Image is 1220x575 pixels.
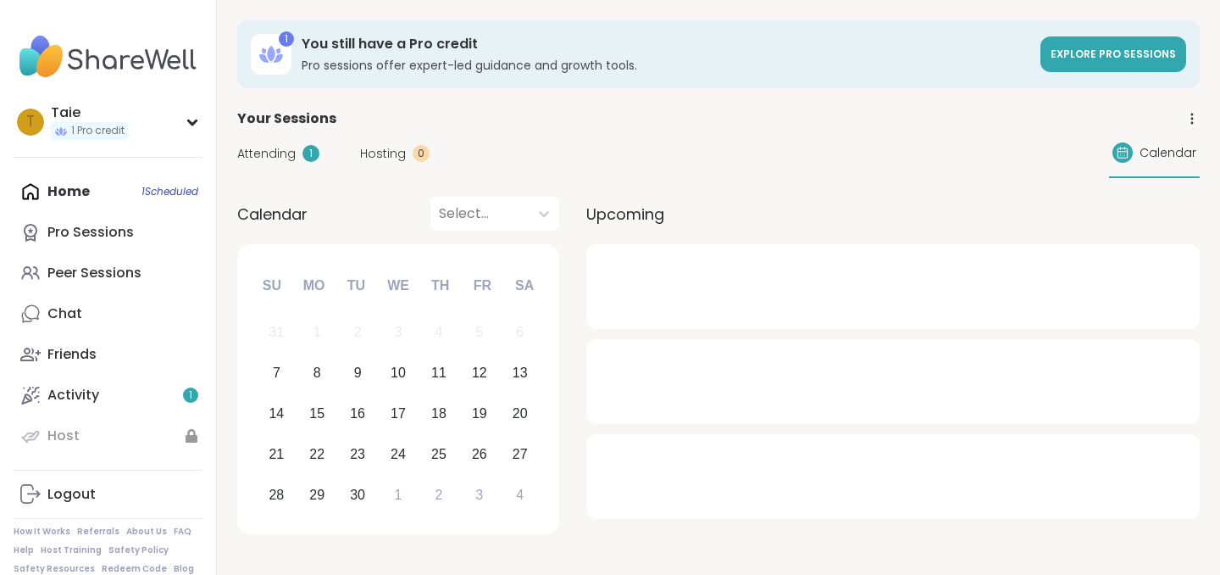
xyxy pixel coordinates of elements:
div: 16 [350,402,365,425]
div: Not available Saturday, September 6th, 2025 [502,315,538,351]
div: Choose Wednesday, September 10th, 2025 [380,355,417,392]
div: 3 [395,321,402,343]
a: About Us [126,526,167,538]
span: Hosting [360,145,406,163]
div: Activity [47,386,99,405]
div: Th [422,267,459,304]
div: 12 [472,361,487,384]
span: 1 [189,388,192,403]
h3: You still have a Pro credit [302,35,1030,53]
a: How It Works [14,526,70,538]
a: Host Training [41,544,102,556]
div: 19 [472,402,487,425]
div: 13 [513,361,528,384]
div: Not available Friday, September 5th, 2025 [461,315,497,351]
div: We [380,267,417,304]
div: Choose Friday, September 26th, 2025 [461,436,497,472]
div: 0 [413,145,430,162]
div: Peer Sessions [47,264,141,282]
div: Choose Sunday, September 7th, 2025 [258,355,295,392]
a: Chat [14,293,202,334]
div: Choose Monday, September 22nd, 2025 [299,436,335,472]
div: 3 [475,483,483,506]
a: Logout [14,474,202,515]
div: Not available Monday, September 1st, 2025 [299,315,335,351]
div: Choose Saturday, September 13th, 2025 [502,355,538,392]
span: Attending [237,145,296,163]
h3: Pro sessions offer expert-led guidance and growth tools. [302,57,1030,74]
div: Chat [47,304,82,323]
span: Upcoming [586,203,664,226]
span: Your Sessions [237,109,336,129]
div: Taie [51,103,128,122]
div: Choose Thursday, September 18th, 2025 [421,396,457,433]
div: Choose Monday, September 29th, 2025 [299,477,335,513]
div: Su [253,267,291,304]
a: FAQ [174,526,191,538]
a: Redeem Code [102,563,167,575]
div: Choose Saturday, October 4th, 2025 [502,477,538,513]
a: Blog [174,563,194,575]
span: 1 Pro credit [71,124,125,138]
div: Choose Monday, September 8th, 2025 [299,355,335,392]
div: 7 [273,361,280,384]
div: 9 [354,361,362,384]
div: 27 [513,443,528,466]
div: Choose Sunday, September 21st, 2025 [258,436,295,472]
div: Choose Wednesday, October 1st, 2025 [380,477,417,513]
div: Choose Sunday, September 14th, 2025 [258,396,295,433]
a: Help [14,544,34,556]
div: month 2025-09 [256,312,540,515]
div: 11 [431,361,446,384]
a: Activity1 [14,375,202,416]
div: 2 [354,321,362,343]
div: 1 [279,31,294,47]
div: 17 [391,402,406,425]
div: 20 [513,402,528,425]
div: 31 [269,321,284,343]
div: Choose Thursday, September 11th, 2025 [421,355,457,392]
div: Choose Friday, September 12th, 2025 [461,355,497,392]
div: Choose Friday, September 19th, 2025 [461,396,497,433]
div: Choose Saturday, September 20th, 2025 [502,396,538,433]
div: Not available Thursday, September 4th, 2025 [421,315,457,351]
div: Logout [47,485,96,504]
div: Friends [47,345,97,364]
span: Explore Pro sessions [1051,47,1176,61]
div: Choose Tuesday, September 23rd, 2025 [340,436,376,472]
span: Calendar [237,203,308,226]
div: Host [47,427,80,445]
div: Choose Tuesday, September 30th, 2025 [340,477,376,513]
div: 1 [395,483,402,506]
div: 21 [269,443,284,466]
div: Choose Wednesday, September 17th, 2025 [380,396,417,433]
div: Choose Thursday, September 25th, 2025 [421,436,457,472]
div: Choose Friday, October 3rd, 2025 [461,477,497,513]
div: Pro Sessions [47,223,134,242]
a: Safety Resources [14,563,95,575]
div: Not available Tuesday, September 2nd, 2025 [340,315,376,351]
span: Calendar [1140,144,1196,162]
div: 5 [475,321,483,343]
a: Referrals [77,526,119,538]
div: Choose Tuesday, September 16th, 2025 [340,396,376,433]
div: Not available Wednesday, September 3rd, 2025 [380,315,417,351]
div: Choose Sunday, September 28th, 2025 [258,477,295,513]
div: 2 [435,483,442,506]
div: 26 [472,443,487,466]
span: T [26,111,35,133]
div: 28 [269,483,284,506]
div: Choose Saturday, September 27th, 2025 [502,436,538,472]
div: Fr [463,267,501,304]
div: Mo [295,267,332,304]
div: 14 [269,402,284,425]
div: Tu [337,267,374,304]
a: Friends [14,334,202,375]
div: 15 [309,402,324,425]
div: Choose Tuesday, September 9th, 2025 [340,355,376,392]
div: 24 [391,443,406,466]
div: 8 [313,361,321,384]
a: Explore Pro sessions [1040,36,1186,72]
img: ShareWell Nav Logo [14,27,202,87]
div: 22 [309,443,324,466]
